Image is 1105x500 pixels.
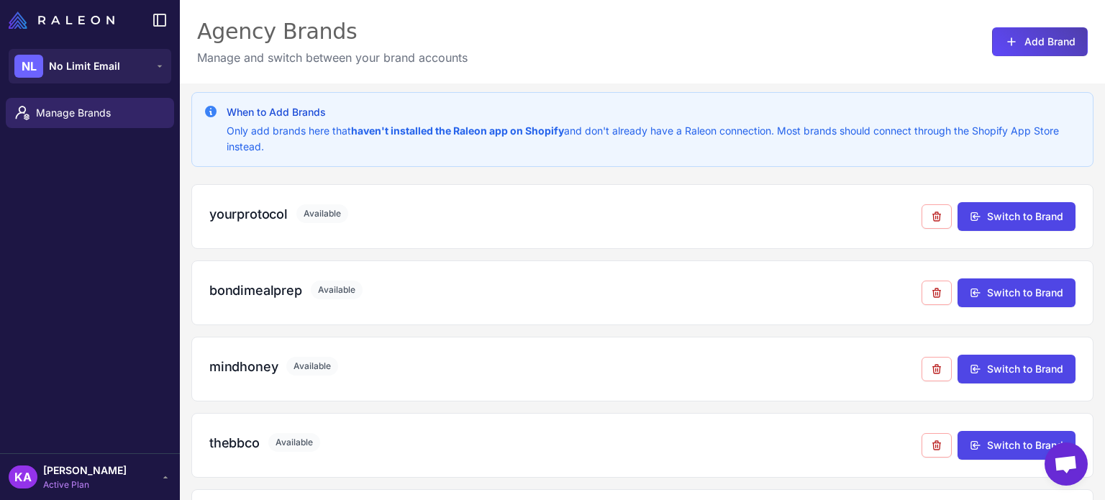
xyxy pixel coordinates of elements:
[311,281,363,299] span: Available
[197,17,468,46] div: Agency Brands
[197,49,468,66] p: Manage and switch between your brand accounts
[36,105,163,121] span: Manage Brands
[9,49,171,83] button: NLNo Limit Email
[1045,442,1088,486] a: Open chat
[992,27,1088,56] button: Add Brand
[958,431,1076,460] button: Switch to Brand
[6,98,174,128] a: Manage Brands
[9,12,114,29] img: Raleon Logo
[268,433,320,452] span: Available
[209,433,260,453] h3: thebbco
[958,278,1076,307] button: Switch to Brand
[227,123,1081,155] p: Only add brands here that and don't already have a Raleon connection. Most brands should connect ...
[209,357,278,376] h3: mindhoney
[9,465,37,488] div: KA
[922,357,952,381] button: Remove from agency
[958,355,1076,383] button: Switch to Brand
[14,55,43,78] div: NL
[227,104,1081,120] h3: When to Add Brands
[43,478,127,491] span: Active Plan
[43,463,127,478] span: [PERSON_NAME]
[9,12,120,29] a: Raleon Logo
[296,204,348,223] span: Available
[351,124,564,137] strong: haven't installed the Raleon app on Shopify
[922,204,952,229] button: Remove from agency
[286,357,338,376] span: Available
[922,281,952,305] button: Remove from agency
[209,204,288,224] h3: yourprotocol
[958,202,1076,231] button: Switch to Brand
[922,433,952,458] button: Remove from agency
[209,281,302,300] h3: bondimealprep
[49,58,120,74] span: No Limit Email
